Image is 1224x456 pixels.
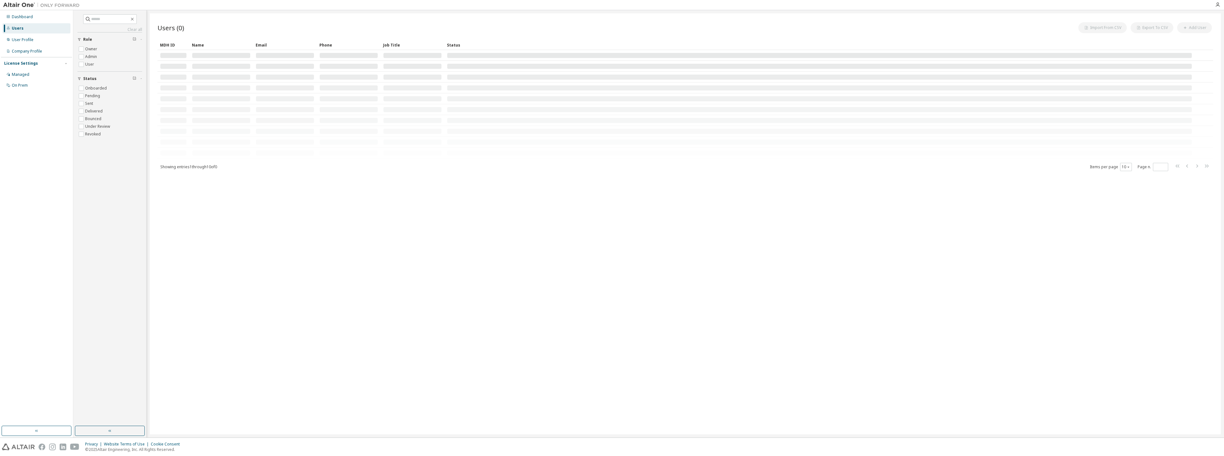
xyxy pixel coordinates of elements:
[160,164,217,170] span: Showing entries 1 through 10 of 0
[383,40,442,50] div: Job Title
[85,107,104,115] label: Delivered
[4,61,38,66] div: License Settings
[85,442,104,447] div: Privacy
[83,37,92,42] span: Role
[1131,22,1173,33] button: Export To CSV
[12,72,29,77] div: Managed
[2,444,35,450] img: altair_logo.svg
[160,40,187,50] div: MDH ID
[85,92,101,100] label: Pending
[39,444,45,450] img: facebook.svg
[70,444,79,450] img: youtube.svg
[85,130,102,138] label: Revoked
[85,45,98,53] label: Owner
[85,447,184,452] p: © 2025 Altair Engineering, Inc. All Rights Reserved.
[133,37,136,42] span: Clear filter
[104,442,151,447] div: Website Terms of Use
[77,33,142,47] button: Role
[77,72,142,86] button: Status
[192,40,251,50] div: Name
[85,115,103,123] label: Bounced
[3,2,83,8] img: Altair One
[49,444,56,450] img: instagram.svg
[1078,22,1127,33] button: Import From CSV
[85,100,94,107] label: Sent
[12,49,42,54] div: Company Profile
[319,40,378,50] div: Phone
[12,14,33,19] div: Dashboard
[1090,163,1132,171] span: Items per page
[1138,163,1168,171] span: Page n.
[85,84,108,92] label: Onboarded
[151,442,184,447] div: Cookie Consent
[83,76,97,81] span: Status
[85,123,111,130] label: Under Review
[12,37,33,42] div: User Profile
[12,26,24,31] div: Users
[1177,22,1212,33] button: Add User
[12,83,28,88] div: On Prem
[157,23,184,32] span: Users (0)
[256,40,314,50] div: Email
[60,444,66,450] img: linkedin.svg
[447,40,1192,50] div: Status
[77,27,142,32] a: Clear all
[85,53,98,61] label: Admin
[1122,164,1130,170] button: 10
[85,61,95,68] label: User
[133,76,136,81] span: Clear filter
